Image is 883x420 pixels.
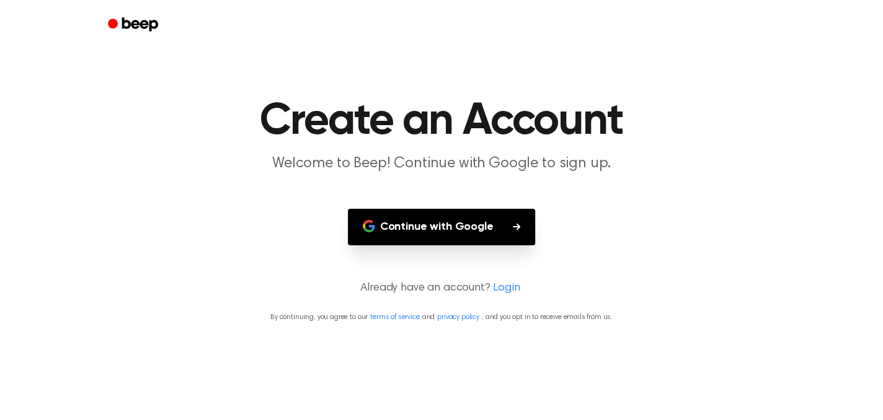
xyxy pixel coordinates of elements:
a: terms of service [370,313,419,321]
p: Already have an account? [15,280,868,297]
a: Login [492,280,520,297]
p: By continuing, you agree to our and , and you opt in to receive emails from us. [15,312,868,323]
p: Welcome to Beep! Continue with Google to sign up. [203,154,680,174]
h1: Create an Account [124,99,759,144]
button: Continue with Google [348,209,536,245]
a: privacy policy [437,313,479,321]
a: Beep [99,13,169,37]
